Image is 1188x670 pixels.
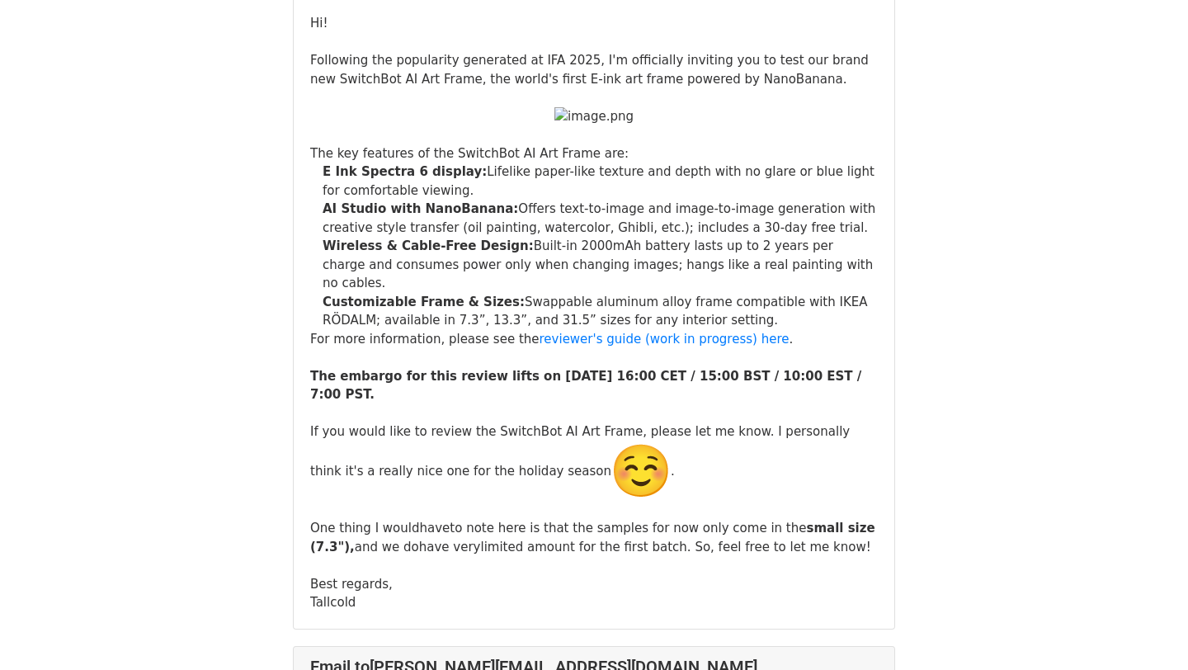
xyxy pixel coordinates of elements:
b: Customizable Frame & Sizes: [323,295,525,309]
span: have [420,521,450,536]
b: small size (7.3"), [310,521,875,554]
img: ☺️ [611,441,671,501]
div: 聊天小组件 [1105,591,1188,670]
b: Wireless & Cable-Free Design: [323,238,534,253]
div: The key features of the SwitchBot AI Art Frame are: [310,144,878,163]
div: For more information, please see the . [310,330,878,349]
b: The embargo for this review lifts on [DATE] 16:00 CET / 15:00 BST / 10:00 EST / 7:00 PST. [310,369,861,403]
li: Offers text-to-image and image-to-image generation with creative style transfer (oil painting, wa... [323,200,878,237]
div: Following the popularity generated at IFA 2025, I'm officially inviting you to test our brand new... [310,51,878,88]
span: have very [419,540,481,554]
div: One thing I would to note here is that the samples for now only come in the and we do limited amo... [310,519,878,556]
li: Lifelike paper-like texture and depth with no glare or blue light for comfortable viewing. [323,163,878,200]
div: If you would like to review the SwitchBot AI Art Frame, please let me know. I personally think it... [310,422,878,501]
div: Hi! [310,14,878,33]
li: Swappable aluminum alloy frame compatible with IKEA RÖDALM; available in 7.3”, 13.3”, and 31.5” s... [323,293,878,330]
div: Tallcold [310,593,878,612]
b: E Ink Spectra 6 display: [323,164,487,179]
iframe: Chat Widget [1105,591,1188,670]
li: Built-in 2000mAh battery lasts up to 2 years per charge and consumes power only when changing ima... [323,237,878,293]
img: image.png [554,107,634,126]
div: Best regards, [310,575,878,594]
a: reviewer's guide (work in progress) here [540,332,790,347]
b: AI Studio with NanoBanana: [323,201,518,216]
